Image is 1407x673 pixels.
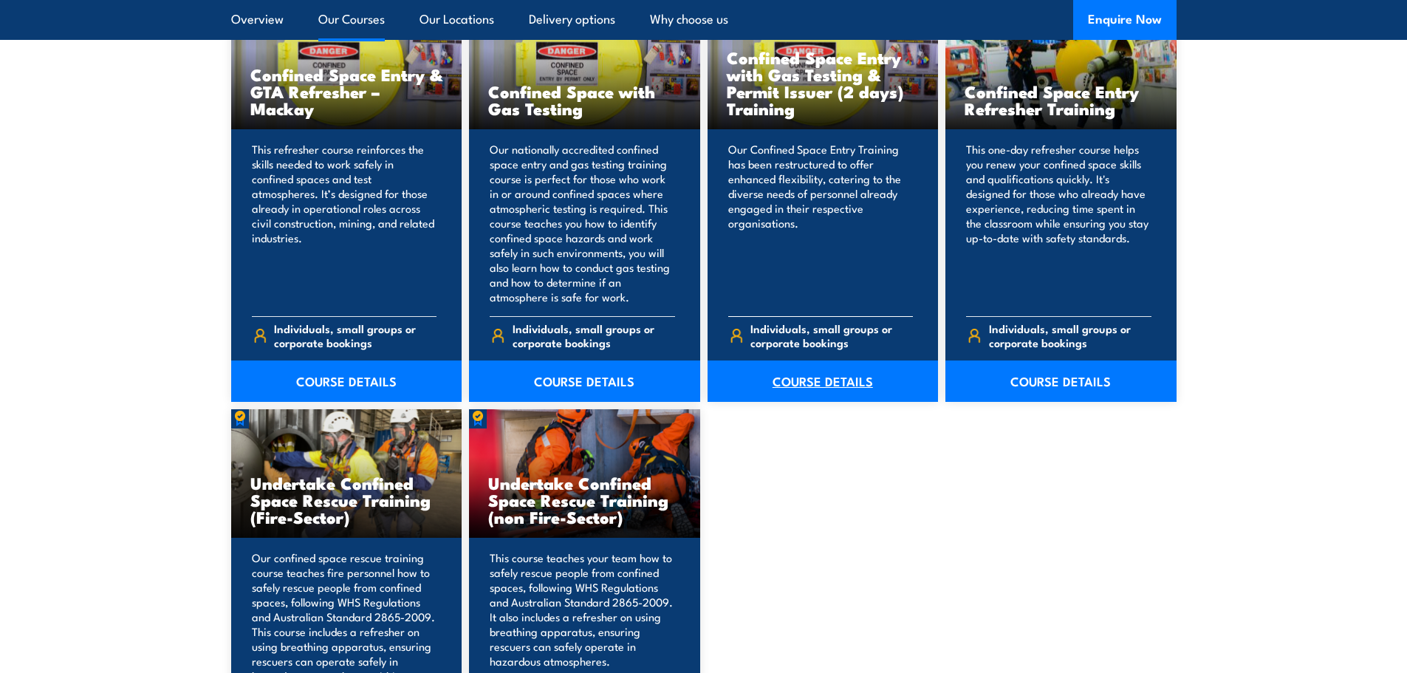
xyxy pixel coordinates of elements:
[250,474,443,525] h3: Undertake Confined Space Rescue Training (Fire-Sector)
[513,321,675,349] span: Individuals, small groups or corporate bookings
[966,142,1151,304] p: This one-day refresher course helps you renew your confined space skills and qualifications quick...
[945,361,1177,402] a: COURSE DETAILS
[252,142,437,304] p: This refresher course reinforces the skills needed to work safely in confined spaces and test atm...
[965,83,1157,117] h3: Confined Space Entry Refresher Training
[250,66,443,117] h3: Confined Space Entry & GTA Refresher – Mackay
[274,321,437,349] span: Individuals, small groups or corporate bookings
[727,49,920,117] h3: Confined Space Entry with Gas Testing & Permit Issuer (2 days) Training
[488,474,681,525] h3: Undertake Confined Space Rescue Training (non Fire-Sector)
[750,321,913,349] span: Individuals, small groups or corporate bookings
[989,321,1151,349] span: Individuals, small groups or corporate bookings
[490,142,675,304] p: Our nationally accredited confined space entry and gas testing training course is perfect for tho...
[231,361,462,402] a: COURSE DETAILS
[469,361,700,402] a: COURSE DETAILS
[728,142,914,304] p: Our Confined Space Entry Training has been restructured to offer enhanced flexibility, catering t...
[488,83,681,117] h3: Confined Space with Gas Testing
[708,361,939,402] a: COURSE DETAILS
